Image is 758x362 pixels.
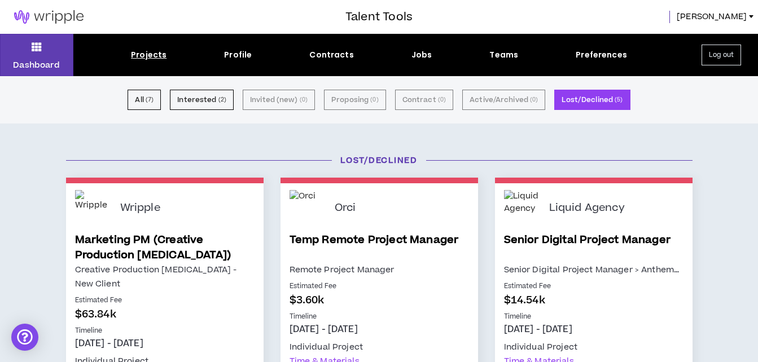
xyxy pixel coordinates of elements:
h3: Lost/Declined [58,154,701,166]
p: Creative Production [MEDICAL_DATA] - New Client [75,263,255,291]
small: ( 0 ) [438,95,446,105]
h3: Talent Tools [345,8,413,25]
button: Invited (new) (0) [243,90,315,110]
small: ( 0 ) [530,95,538,105]
p: [DATE] - [DATE] [504,323,683,335]
button: Interested (2) [170,90,234,110]
img: Wripple [75,190,112,227]
div: Profile [224,49,252,61]
span: … [674,264,679,276]
button: Contract (0) [395,90,453,110]
div: Contracts [309,49,353,61]
p: Orci [335,202,356,215]
div: Jobs [411,49,432,61]
div: Individual Project [504,340,578,354]
img: Liquid Agency [504,190,541,227]
p: Estimated Fee [290,281,469,292]
p: Timeline [290,312,469,322]
p: Remote Project Manager [290,263,469,277]
p: [DATE] - [DATE] [290,323,469,335]
a: Temp Remote Project Manager [290,232,469,263]
small: ( 0 ) [370,95,378,105]
img: Orci [290,190,326,227]
p: Senior Digital Project Manager > Anthem [504,263,683,277]
button: Active/Archived (0) [462,90,545,110]
small: ( 2 ) [218,95,226,105]
p: Liquid Agency [549,202,625,215]
p: [DATE] - [DATE] [75,337,255,350]
small: ( 7 ) [146,95,154,105]
p: Wripple [120,202,160,215]
button: Proposing (0) [324,90,386,110]
a: Marketing PM (Creative Production [MEDICAL_DATA]) [75,232,255,263]
span: [PERSON_NAME] [677,11,747,23]
small: ( 0 ) [300,95,308,105]
p: Dashboard [13,59,60,71]
small: ( 5 ) [615,95,623,105]
p: $3.60k [290,293,469,308]
p: Estimated Fee [504,281,683,292]
button: All (7) [128,90,161,110]
p: $14.54k [504,293,683,308]
p: Timeline [504,312,683,322]
p: Estimated Fee [75,295,255,306]
div: Individual Project [290,340,363,354]
button: Lost/Declined (5) [554,90,630,110]
button: Log out [702,45,741,65]
div: Teams [489,49,518,61]
p: $63.84k [75,307,255,322]
div: Open Intercom Messenger [11,324,38,351]
p: Timeline [75,326,255,336]
div: Preferences [576,49,627,61]
a: Senior Digital Project Manager [504,232,683,263]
